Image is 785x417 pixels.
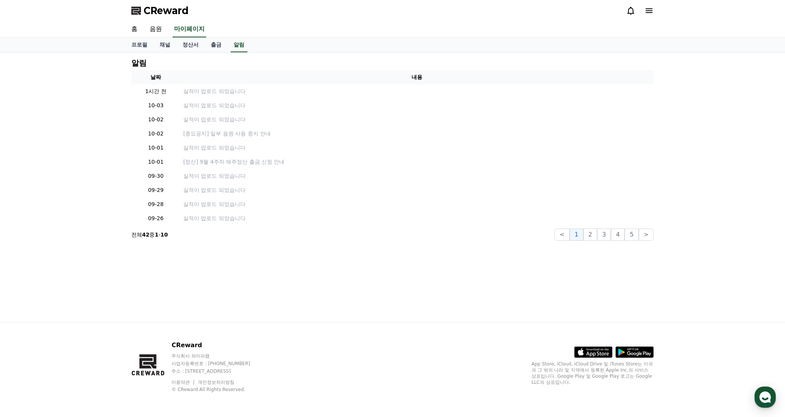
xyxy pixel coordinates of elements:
p: 주소 : [STREET_ADDRESS] [171,368,265,374]
button: 3 [597,229,611,241]
p: CReward [171,341,265,350]
a: 실적이 업로드 되었습니다 [183,101,651,109]
a: 채널 [153,38,176,52]
a: [중요공지] 일부 음원 사용 중지 안내 [183,130,651,138]
p: 10-02 [134,130,177,138]
p: 09-30 [134,172,177,180]
p: 10-02 [134,116,177,124]
p: 전체 중 - [131,231,168,238]
a: 실적이 업로드 되었습니다 [183,172,651,180]
button: 5 [625,229,638,241]
a: 이용약관 [171,380,195,385]
p: 10-03 [134,101,177,109]
button: 2 [583,229,597,241]
th: 날짜 [131,70,180,84]
p: App Store, iCloud, iCloud Drive 및 iTunes Store는 미국과 그 밖의 나라 및 지역에서 등록된 Apple Inc.의 서비스 상표입니다. Goo... [531,361,654,385]
h4: 알림 [131,59,147,67]
a: 실적이 업로드 되었습니다 [183,116,651,124]
th: 내용 [180,70,654,84]
a: 개인정보처리방침 [198,380,234,385]
p: 09-26 [134,214,177,222]
a: 실적이 업로드 되었습니다 [183,200,651,208]
p: 09-29 [134,186,177,194]
strong: 42 [142,232,149,238]
p: © CReward All Rights Reserved. [171,386,265,393]
a: 실적이 업로드 되었습니다 [183,144,651,152]
button: < [554,229,569,241]
p: 10-01 [134,158,177,166]
a: 출금 [205,38,228,52]
a: 마이페이지 [173,21,206,37]
p: 1시간 전 [134,87,177,95]
a: 실적이 업로드 되었습니다 [183,186,651,194]
p: 09-28 [134,200,177,208]
a: 정산서 [176,38,205,52]
a: 프로필 [125,38,153,52]
a: 실적이 업로드 되었습니다 [183,214,651,222]
a: 음원 [144,21,168,37]
a: 알림 [231,38,247,52]
a: CReward [131,5,189,17]
span: CReward [144,5,189,17]
button: 1 [570,229,583,241]
button: 4 [611,229,625,241]
p: 사업자등록번호 : [PHONE_NUMBER] [171,361,265,367]
strong: 1 [155,232,158,238]
button: > [639,229,654,241]
p: 주식회사 와이피랩 [171,353,265,359]
p: 10-01 [134,144,177,152]
a: 홈 [125,21,144,37]
a: [정산] 9월 4주차 매주정산 출금 신청 안내 [183,158,651,166]
strong: 10 [160,232,168,238]
a: 실적이 업로드 되었습니다 [183,87,651,95]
